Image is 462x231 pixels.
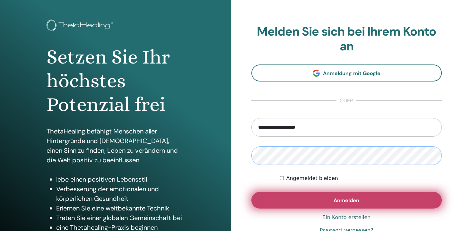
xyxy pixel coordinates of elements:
[56,213,185,223] li: Treten Sie einer globalen Gemeinschaft bei
[334,197,359,204] span: Anmelden
[280,175,442,182] div: Keep me authenticated indefinitely or until I manually logout
[56,203,185,213] li: Erlernen Sie eine weltbekannte Technik
[322,214,370,221] a: Ein Konto erstellen
[286,175,338,182] label: Angemeldet bleiben
[251,64,442,81] a: Anmeldung mit Google
[56,175,185,184] li: lebe einen positiven Lebensstil
[336,97,356,105] span: oder
[56,184,185,203] li: Verbesserung der emotionalen und körperlichen Gesundheit
[47,126,185,165] p: ThetaHealing befähigt Menschen aller Hintergründe und [DEMOGRAPHIC_DATA], einen Sinn zu finden, L...
[251,192,442,209] button: Anmelden
[251,24,442,54] h2: Melden Sie sich bei Ihrem Konto an
[47,45,185,117] h1: Setzen Sie Ihr höchstes Potenzial frei
[323,70,380,77] span: Anmeldung mit Google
